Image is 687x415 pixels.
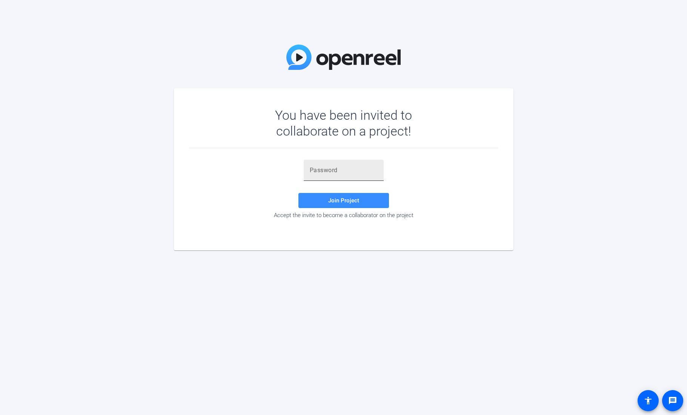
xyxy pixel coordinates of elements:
[253,107,434,139] div: You have been invited to collaborate on a project!
[328,197,359,204] span: Join Project
[189,212,498,219] div: Accept the invite to become a collaborator on the project
[298,193,389,208] button: Join Project
[644,396,653,405] mat-icon: accessibility
[668,396,677,405] mat-icon: message
[310,166,378,175] input: Password
[286,45,401,70] img: OpenReel Logo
